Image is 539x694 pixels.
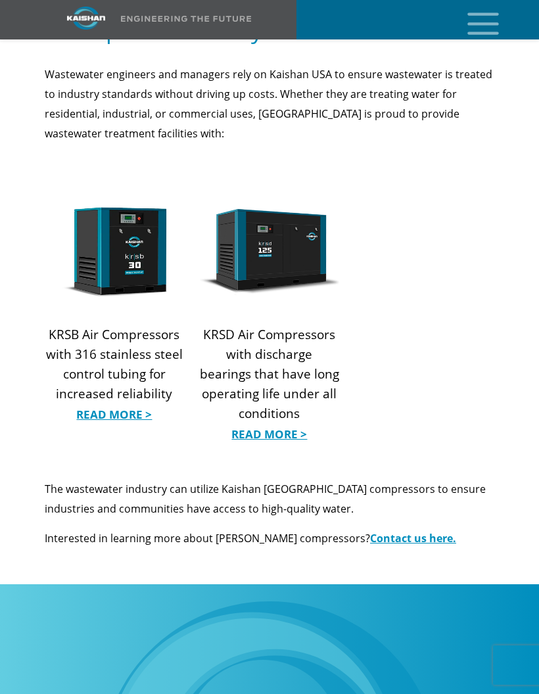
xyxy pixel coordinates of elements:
[121,16,251,22] img: Engineering the future
[462,9,484,31] a: mobile menu
[45,405,184,425] a: Read More >
[45,479,494,519] p: The wastewater industry can utilize Kaishan [GEOGRAPHIC_DATA] compressors to ensure industries an...
[45,206,184,298] img: krsb30
[45,64,494,143] p: Wastewater engineers and managers rely on Kaishan USA to ensure wastewater is treated to industry...
[200,206,339,298] img: krsd125
[370,531,456,545] a: Contact us here.
[45,528,494,548] p: Interested in learning more about [PERSON_NAME] compressors?
[37,7,135,30] img: kaishan logo
[200,325,339,443] p: KRSD Air Compressors with discharge bearings that have long operating life under all conditions
[200,425,339,444] a: Read More >
[45,325,184,423] p: KRSB Air Compressors with 316 stainless steel control tubing for increased reliability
